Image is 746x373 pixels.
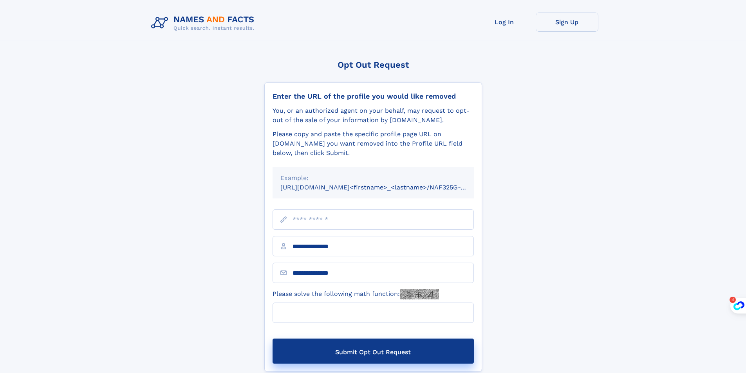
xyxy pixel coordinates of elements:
div: You, or an authorized agent on your behalf, may request to opt-out of the sale of your informatio... [273,106,474,125]
div: Opt Out Request [264,60,482,70]
img: Logo Names and Facts [148,13,261,34]
div: Please copy and paste the specific profile page URL on [DOMAIN_NAME] you want removed into the Pr... [273,130,474,158]
div: Enter the URL of the profile you would like removed [273,92,474,101]
a: Sign Up [536,13,598,32]
label: Please solve the following math function: [273,289,439,299]
div: Example: [280,173,466,183]
small: [URL][DOMAIN_NAME]<firstname>_<lastname>/NAF325G-xxxxxxxx [280,184,489,191]
button: Submit Opt Out Request [273,339,474,364]
a: Log In [473,13,536,32]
